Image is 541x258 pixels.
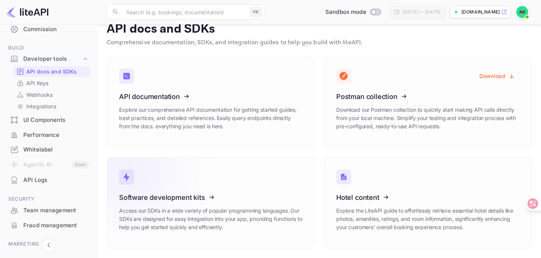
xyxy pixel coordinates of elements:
p: Comprehensive documentation, SDKs, and integration guides to help you build with liteAPI. [107,38,532,47]
div: UI Components [23,116,89,124]
div: API docs and SDKs [14,66,90,77]
div: Performance [23,131,89,139]
p: Download our Postman collection to quickly start making API calls directly from your local machin... [336,106,520,130]
a: Integrations [17,102,87,110]
div: API Logs [23,176,89,184]
div: Developer tools [5,52,93,66]
div: UI Components [5,113,93,127]
p: API Keys [26,79,48,87]
h3: Hotel content [336,193,520,201]
div: API Keys [14,78,90,88]
span: Sandbox mode [325,8,366,16]
a: Hotel contentExplore the LiteAPI guide to effortlessly retrieve essential hotel details like phot... [324,157,532,249]
a: API Logs [5,173,93,187]
div: Commission [5,22,93,37]
p: [DOMAIN_NAME] [461,9,500,15]
a: Webhooks [17,91,87,99]
div: Commission [23,25,89,34]
span: Security [5,195,93,203]
a: API documentationExplore our comprehensive API documentation for getting started guides, best pra... [107,56,315,148]
a: API docs and SDKs [17,67,87,75]
img: LiteAPI logo [6,6,48,18]
a: Commission [5,22,93,36]
a: Whitelabel [5,142,93,156]
a: Performance [5,128,93,142]
div: Whitelabel [23,145,89,154]
a: Team management [5,203,93,217]
p: Explore our comprehensive API documentation for getting started guides, best practices, and detai... [119,106,302,130]
div: API Logs [5,173,93,187]
h3: API documentation [119,93,302,100]
div: [DATE] — [DATE] [403,9,440,15]
a: Fraud management [5,218,93,232]
h3: Postman collection [336,93,520,100]
p: API docs and SDKs [107,22,532,37]
button: Download [475,69,520,83]
input: Search (e.g. bookings, documentation) [122,4,247,19]
button: Collapse navigation [42,238,56,252]
p: Webhooks [26,91,53,99]
div: Team management [5,203,93,218]
span: Build [5,44,93,52]
div: Team management [23,206,89,215]
div: Integrations [14,101,90,112]
div: Developer tools [23,55,82,63]
img: Amit K [516,6,528,18]
p: API docs and SDKs [26,67,77,75]
div: Webhooks [14,89,90,100]
a: Software development kitsAccess our SDKs in a wide variety of popular programming languages. Our ... [107,157,315,249]
a: API Keys [17,79,87,87]
p: Explore the LiteAPI guide to effortlessly retrieve essential hotel details like photos, amenities... [336,207,520,231]
div: Fraud management [23,221,89,230]
a: UI Components [5,113,93,127]
div: Performance [5,128,93,142]
div: Switch to Production mode [322,8,384,16]
span: Marketing [5,240,93,248]
div: ⌘K [250,7,261,17]
p: Integrations [26,102,56,110]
